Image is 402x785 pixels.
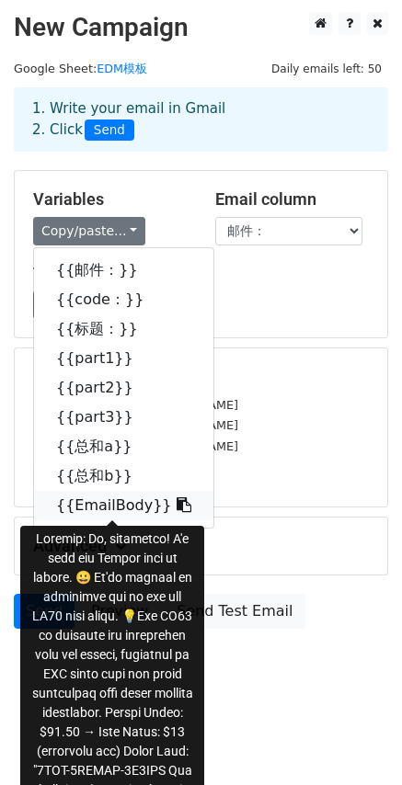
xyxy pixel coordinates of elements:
[165,594,304,629] a: Send Test Email
[34,285,213,314] a: {{code：}}
[34,344,213,373] a: {{part1}}
[34,403,213,432] a: {{part3}}
[33,418,238,432] small: [EMAIL_ADDRESS][DOMAIN_NAME]
[34,461,213,491] a: {{总和b}}
[85,119,134,142] span: Send
[33,398,238,412] small: [EMAIL_ADDRESS][DOMAIN_NAME]
[34,491,213,520] a: {{EmailBody}}
[265,59,388,79] span: Daily emails left: 50
[33,189,188,210] h5: Variables
[14,594,75,629] a: Send
[34,373,213,403] a: {{part2}}
[14,62,147,75] small: Google Sheet:
[33,439,238,453] small: [EMAIL_ADDRESS][DOMAIN_NAME]
[265,62,388,75] a: Daily emails left: 50
[97,62,147,75] a: EDM模板
[14,12,388,43] h2: New Campaign
[18,98,384,141] div: 1. Write your email in Gmail 2. Click
[34,314,213,344] a: {{标题：}}
[34,256,213,285] a: {{邮件：}}
[34,432,213,461] a: {{总和a}}
[33,217,145,245] a: Copy/paste...
[310,697,402,785] iframe: Chat Widget
[215,189,370,210] h5: Email column
[310,697,402,785] div: 聊天小组件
